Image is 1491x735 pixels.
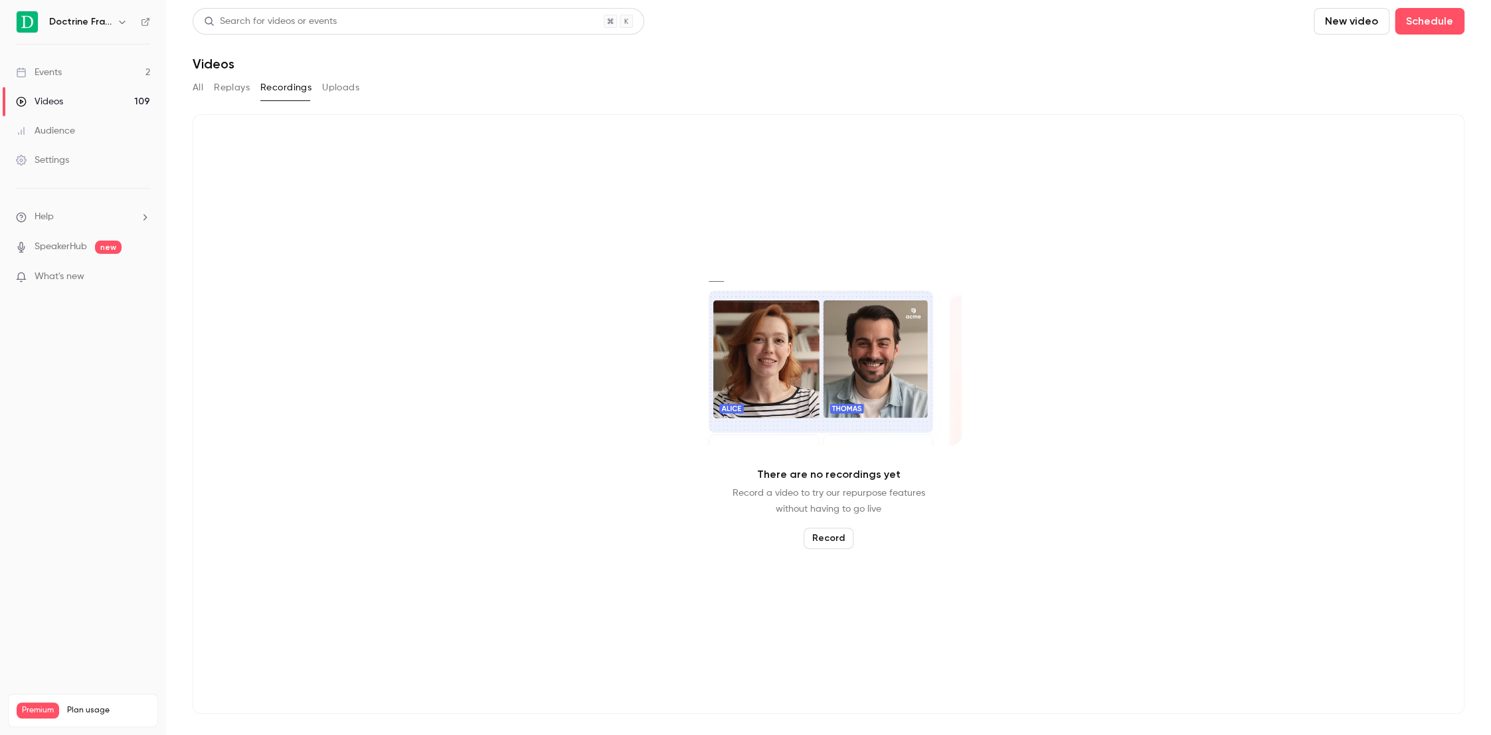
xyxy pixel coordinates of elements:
[17,702,59,718] span: Premium
[1395,8,1464,35] button: Schedule
[16,95,63,108] div: Videos
[193,8,1464,727] section: Videos
[733,485,925,517] p: Record a video to try our repurpose features without having to go live
[260,77,311,98] button: Recordings
[757,467,901,482] p: There are no recordings yet
[322,77,359,98] button: Uploads
[16,66,62,79] div: Events
[214,77,250,98] button: Replays
[35,270,84,284] span: What's new
[35,210,54,224] span: Help
[204,15,337,29] div: Search for videos or events
[16,154,69,167] div: Settings
[49,15,112,29] h6: Doctrine France
[17,11,38,33] img: Doctrine France
[16,124,75,138] div: Audience
[67,705,149,716] span: Plan usage
[134,271,150,283] iframe: Noticeable Trigger
[804,528,853,549] button: Record
[193,77,203,98] button: All
[95,241,122,254] span: new
[35,240,87,254] a: SpeakerHub
[1314,8,1389,35] button: New video
[193,56,234,72] h1: Videos
[16,210,150,224] li: help-dropdown-opener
